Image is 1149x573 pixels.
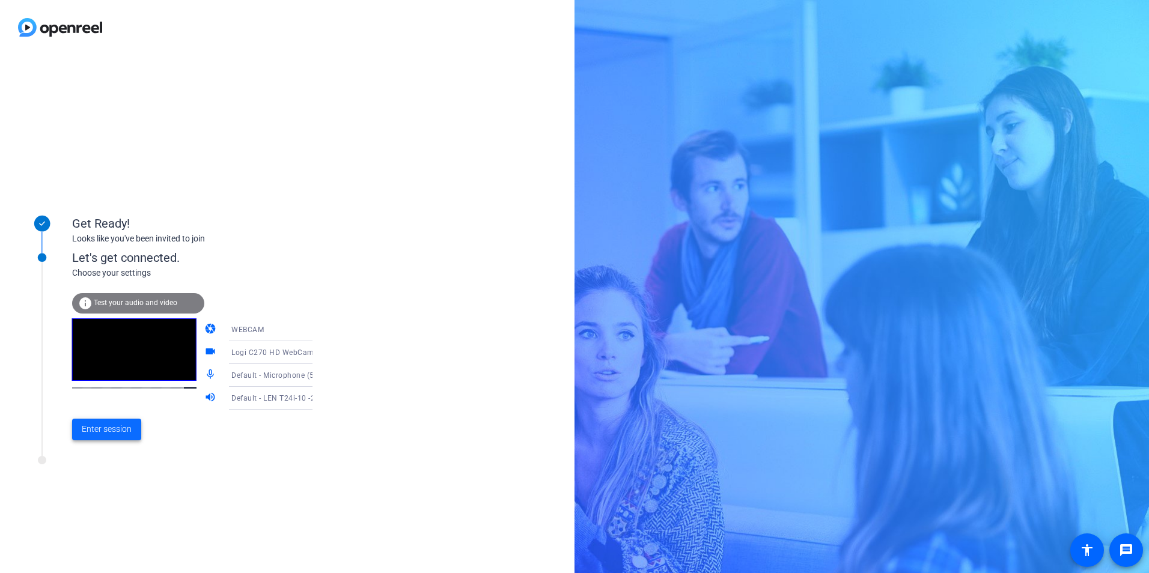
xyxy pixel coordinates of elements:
span: Default - LEN T24i-10 -2 (HD Audio Driver for Display Audio) [231,393,442,402]
mat-icon: info [78,296,93,311]
span: Enter session [82,423,132,435]
div: Choose your settings [72,267,337,279]
mat-icon: volume_up [204,391,219,405]
span: Default - Microphone (5- Logi C270 HD WebCam) (046d:0825) [231,370,450,380]
button: Enter session [72,419,141,440]
span: WEBCAM [231,326,264,334]
mat-icon: camera [204,323,219,337]
mat-icon: message [1119,543,1133,557]
span: Test your audio and video [94,299,177,307]
mat-icon: mic_none [204,368,219,383]
span: Logi C270 HD WebCam (046d:0825) [231,347,360,357]
mat-icon: videocam [204,345,219,360]
div: Let's get connected. [72,249,337,267]
div: Looks like you've been invited to join [72,232,312,245]
mat-icon: accessibility [1080,543,1094,557]
div: Get Ready! [72,214,312,232]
